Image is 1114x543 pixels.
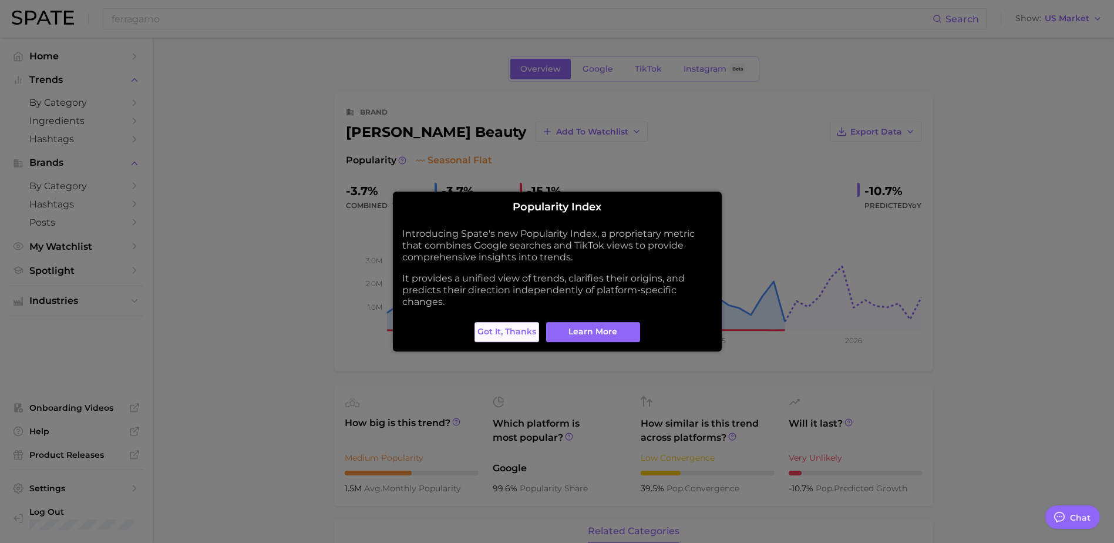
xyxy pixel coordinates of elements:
span: Learn More [568,327,617,337]
p: Introducing Spate's new Popularity Index, a proprietary metric that combines Google searches and ... [402,228,712,263]
span: Got it, thanks [477,327,536,337]
a: Learn More [546,322,640,342]
button: Got it, thanks [474,322,539,342]
p: It provides a unified view of trends, clarifies their origins, and predicts their direction indep... [402,273,712,308]
h2: Popularity Index [402,201,712,214]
